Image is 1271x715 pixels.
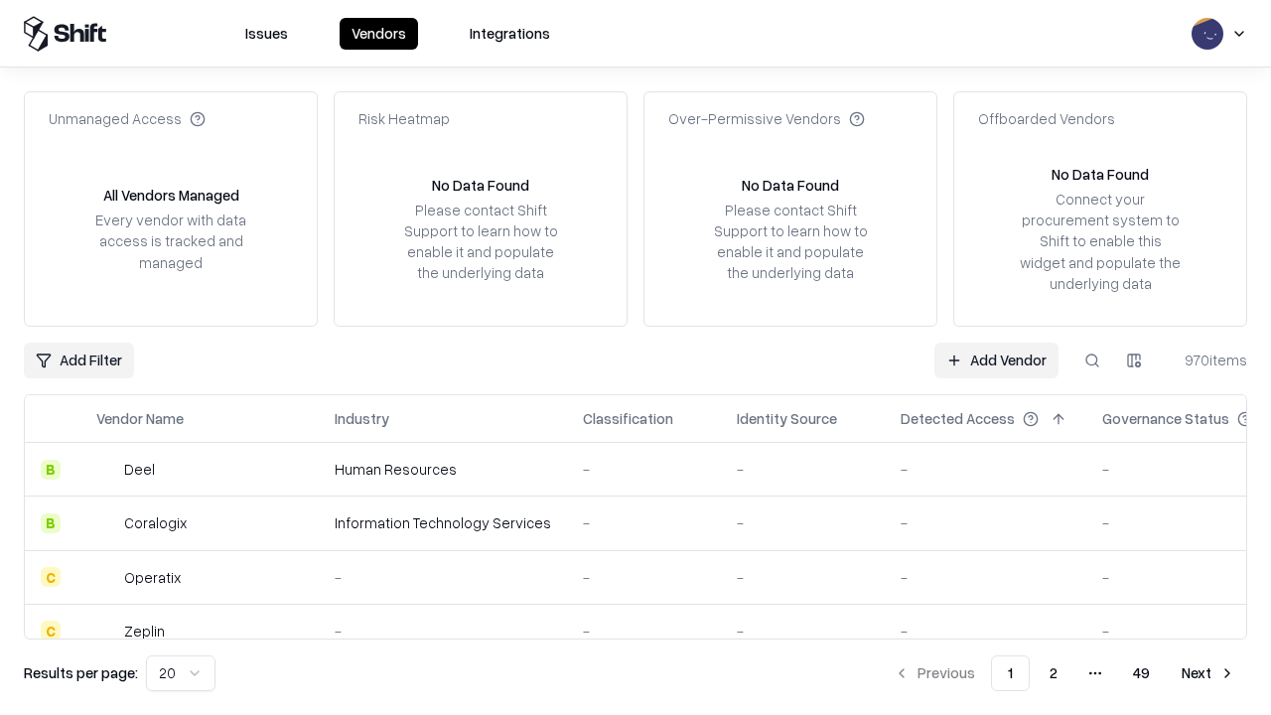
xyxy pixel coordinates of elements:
[901,621,1070,642] div: -
[24,343,134,378] button: Add Filter
[340,18,418,50] button: Vendors
[41,567,61,587] div: C
[737,567,869,588] div: -
[1052,164,1149,185] div: No Data Found
[737,512,869,533] div: -
[398,200,563,284] div: Please contact Shift Support to learn how to enable it and populate the underlying data
[96,408,184,429] div: Vendor Name
[901,459,1070,480] div: -
[335,512,551,533] div: Information Technology Services
[103,185,239,206] div: All Vendors Managed
[668,108,865,129] div: Over-Permissive Vendors
[124,621,165,642] div: Zeplin
[49,108,206,129] div: Unmanaged Access
[96,460,116,480] img: Deel
[583,621,705,642] div: -
[41,621,61,641] div: C
[1117,655,1166,691] button: 49
[1168,350,1247,370] div: 970 items
[901,408,1015,429] div: Detected Access
[583,408,673,429] div: Classification
[96,621,116,641] img: Zeplin
[88,210,253,272] div: Every vendor with data access is tracked and managed
[432,175,529,196] div: No Data Found
[1170,655,1247,691] button: Next
[124,567,181,588] div: Operatix
[1034,655,1073,691] button: 2
[124,512,187,533] div: Coralogix
[742,175,839,196] div: No Data Found
[233,18,300,50] button: Issues
[41,513,61,533] div: B
[737,408,837,429] div: Identity Source
[96,567,116,587] img: Operatix
[583,459,705,480] div: -
[96,513,116,533] img: Coralogix
[124,459,155,480] div: Deel
[335,459,551,480] div: Human Resources
[335,567,551,588] div: -
[934,343,1059,378] a: Add Vendor
[458,18,562,50] button: Integrations
[991,655,1030,691] button: 1
[41,460,61,480] div: B
[335,408,389,429] div: Industry
[708,200,873,284] div: Please contact Shift Support to learn how to enable it and populate the underlying data
[901,512,1070,533] div: -
[1102,408,1229,429] div: Governance Status
[24,662,138,683] p: Results per page:
[1018,189,1183,294] div: Connect your procurement system to Shift to enable this widget and populate the underlying data
[901,567,1070,588] div: -
[978,108,1115,129] div: Offboarded Vendors
[335,621,551,642] div: -
[358,108,450,129] div: Risk Heatmap
[737,621,869,642] div: -
[737,459,869,480] div: -
[882,655,1247,691] nav: pagination
[583,567,705,588] div: -
[583,512,705,533] div: -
